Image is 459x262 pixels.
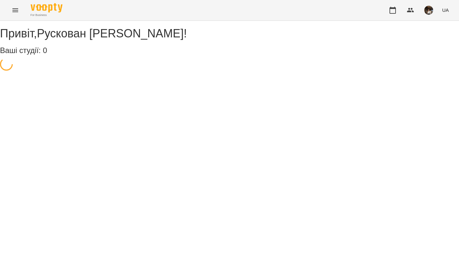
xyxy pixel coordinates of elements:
[442,7,449,13] span: UA
[31,3,62,12] img: Voopty Logo
[440,4,451,16] button: UA
[31,13,62,17] span: For Business
[424,6,433,15] img: 4bf5e9be0fd49c8e8c79a44e76c85ede.jpeg
[8,3,23,18] button: Menu
[43,46,47,55] span: 0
